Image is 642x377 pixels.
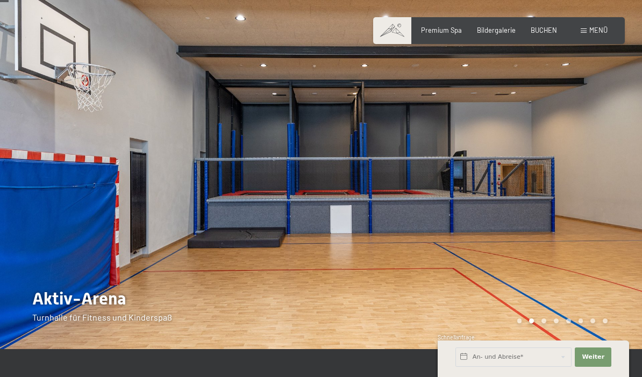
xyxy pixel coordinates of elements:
[531,26,557,34] a: BUCHEN
[421,26,462,34] a: Premium Spa
[589,26,608,34] span: Menü
[603,318,608,323] div: Carousel Page 8
[582,353,604,361] span: Weiter
[513,318,608,323] div: Carousel Pagination
[477,26,516,34] a: Bildergalerie
[438,334,475,340] span: Schnellanfrage
[575,347,611,367] button: Weiter
[529,318,534,323] div: Carousel Page 2 (Current Slide)
[541,318,546,323] div: Carousel Page 3
[517,318,522,323] div: Carousel Page 1
[566,318,571,323] div: Carousel Page 5
[554,318,559,323] div: Carousel Page 4
[579,318,583,323] div: Carousel Page 6
[590,318,595,323] div: Carousel Page 7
